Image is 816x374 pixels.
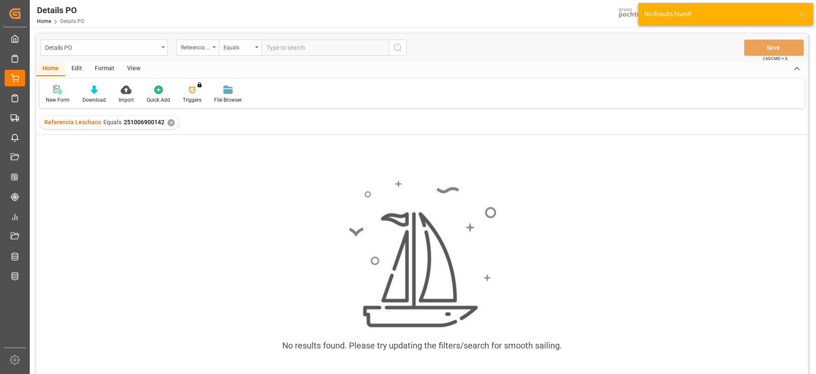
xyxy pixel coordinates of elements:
span: Ctrl/CMD + S [763,55,788,62]
div: No Results found! [644,10,790,19]
div: Referencia Leschaco [181,42,210,51]
button: open menu [176,40,219,56]
div: Details PO [37,4,84,17]
img: pochtecaImg.jpg_1689854062.jpg [616,6,658,21]
span: Equals [103,119,122,126]
div: New Form [46,96,70,104]
div: No results found. Please try updating the filters/search for smooth sailing. [282,339,562,352]
div: Details PO [45,42,159,52]
button: Save [744,40,804,56]
div: Edit [65,62,88,76]
div: View [121,62,147,76]
span: 251006900142 [124,119,164,126]
div: File Browser [214,96,242,104]
div: Download [82,96,106,104]
input: Type to search [261,40,389,56]
div: Equals [224,42,252,51]
span: Referencia Leschaco [44,119,101,126]
div: Quick Add [147,96,170,104]
a: Home [37,18,51,24]
button: open menu [219,40,261,56]
div: ✕ [167,119,175,126]
div: Format [88,62,121,76]
div: Import [119,96,134,104]
div: Home [36,62,65,76]
button: open menu [40,40,168,56]
button: search button [389,40,407,56]
img: smooth_sailing.jpeg [348,179,496,329]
